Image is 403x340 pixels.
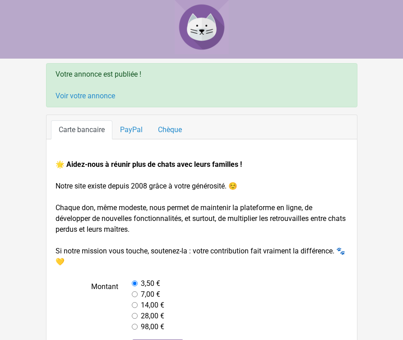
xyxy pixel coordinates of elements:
[141,311,164,322] label: 28,00 €
[56,160,242,169] strong: 🌟 Aidez-nous à réunir plus de chats avec leurs familles !
[141,322,164,332] label: 98,00 €
[150,120,190,139] a: Chèque
[46,63,357,107] div: Votre annonce est publiée !
[49,278,125,332] label: Montant
[141,300,164,311] label: 14,00 €
[51,120,112,139] a: Carte bancaire
[56,92,115,100] a: Voir votre annonce
[141,278,160,289] label: 3,50 €
[112,120,150,139] a: PayPal
[141,289,160,300] label: 7,00 €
